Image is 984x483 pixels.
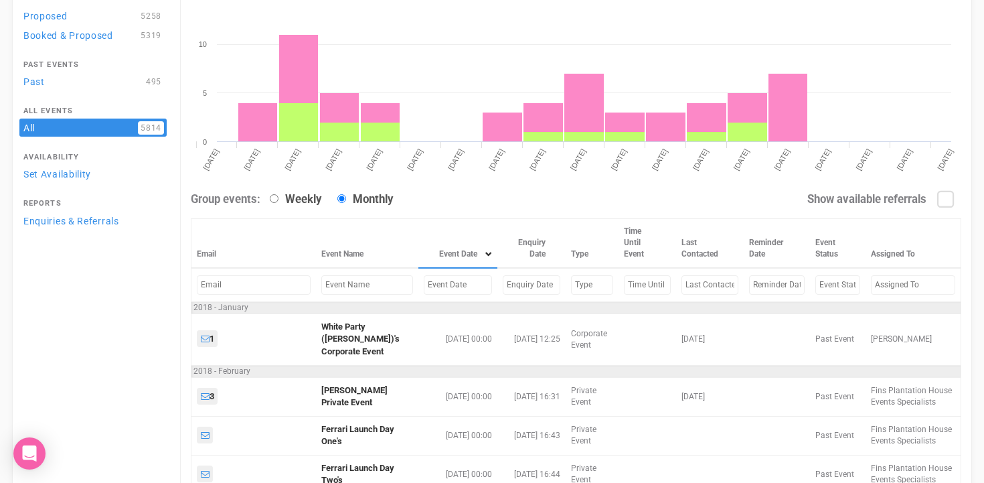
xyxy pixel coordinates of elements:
a: All5814 [19,119,167,137]
a: White Party ([PERSON_NAME])'s Corporate Event [321,322,400,356]
a: Set Availability [19,165,167,183]
tspan: 0 [203,138,207,146]
tspan: [DATE] [446,147,465,171]
tspan: [DATE] [610,147,629,171]
span: 495 [143,75,164,88]
a: Enquiries & Referrals [19,212,167,230]
td: [DATE] 16:43 [497,416,566,455]
td: Private Event [566,416,619,455]
span: 5319 [138,29,164,42]
input: Filter by Assigned To [871,275,955,295]
tspan: [DATE] [732,147,750,171]
h4: All Events [23,107,163,115]
span: 5258 [138,9,164,23]
a: 3 [197,388,218,405]
tspan: [DATE] [651,147,669,171]
th: Time Until Event [619,219,676,268]
td: Corporate Event [566,314,619,365]
td: [DATE] 00:00 [418,416,497,455]
tspan: [DATE] [569,147,588,171]
td: [DATE] [676,377,744,416]
th: Event Status [810,219,866,268]
td: [DATE] 00:00 [418,377,497,416]
tspan: [DATE] [813,147,832,171]
tspan: [DATE] [772,147,791,171]
strong: Show available referrals [807,192,926,206]
td: 2018 - January [191,301,961,314]
input: Monthly [337,194,346,203]
span: 5814 [138,121,164,135]
tspan: [DATE] [242,147,261,171]
a: [PERSON_NAME] Private Event [321,385,388,408]
td: Private Event [566,377,619,416]
tspan: [DATE] [895,147,914,171]
td: Fins Plantation House Events Specialists [866,377,961,416]
td: [PERSON_NAME] [866,314,961,365]
strong: Group events: [191,192,260,206]
a: Ferrari Launch Day One's [321,424,394,447]
th: Last Contacted [676,219,744,268]
a: Booked & Proposed5319 [19,26,167,44]
input: Filter by Email [197,275,311,295]
input: Filter by Event Date [424,275,492,295]
input: Filter by Event Name [321,275,413,295]
tspan: [DATE] [283,147,302,171]
th: Email [191,219,317,268]
td: [DATE] 12:25 [497,314,566,365]
tspan: [DATE] [528,147,547,171]
tspan: [DATE] [936,147,955,171]
input: Filter by Enquiry Date [503,275,560,295]
th: Reminder Date [744,219,809,268]
td: Past Event [810,314,866,365]
td: Past Event [810,416,866,455]
tspan: [DATE] [691,147,710,171]
a: 1 [197,330,218,347]
input: Filter by Event Status [815,275,860,295]
a: Past495 [19,72,167,90]
tspan: 10 [199,40,207,48]
div: Open Intercom Messenger [13,437,46,470]
input: Filter by Reminder Date [749,275,804,295]
label: Monthly [331,192,393,208]
tspan: [DATE] [406,147,424,171]
th: Enquiry Date [497,219,566,268]
th: Type [566,219,619,268]
input: Filter by Time Until Event [624,275,671,295]
h4: Past Events [23,61,163,69]
tspan: [DATE] [201,147,220,171]
input: Weekly [270,194,278,203]
tspan: 5 [203,89,207,97]
h4: Availability [23,153,163,161]
td: 2018 - February [191,365,961,377]
th: Assigned To [866,219,961,268]
input: Filter by Type [571,275,613,295]
label: Weekly [263,192,321,208]
th: Event Name [316,219,418,268]
a: Proposed5258 [19,7,167,25]
tspan: [DATE] [324,147,343,171]
td: [DATE] [676,314,744,365]
td: Fins Plantation House Events Specialists [866,416,961,455]
td: Past Event [810,377,866,416]
th: Event Date [418,219,497,268]
td: [DATE] 00:00 [418,314,497,365]
tspan: [DATE] [365,147,384,171]
tspan: [DATE] [487,147,506,171]
td: [DATE] 16:31 [497,377,566,416]
tspan: [DATE] [854,147,873,171]
h4: Reports [23,200,163,208]
input: Filter by Last Contacted [681,275,738,295]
